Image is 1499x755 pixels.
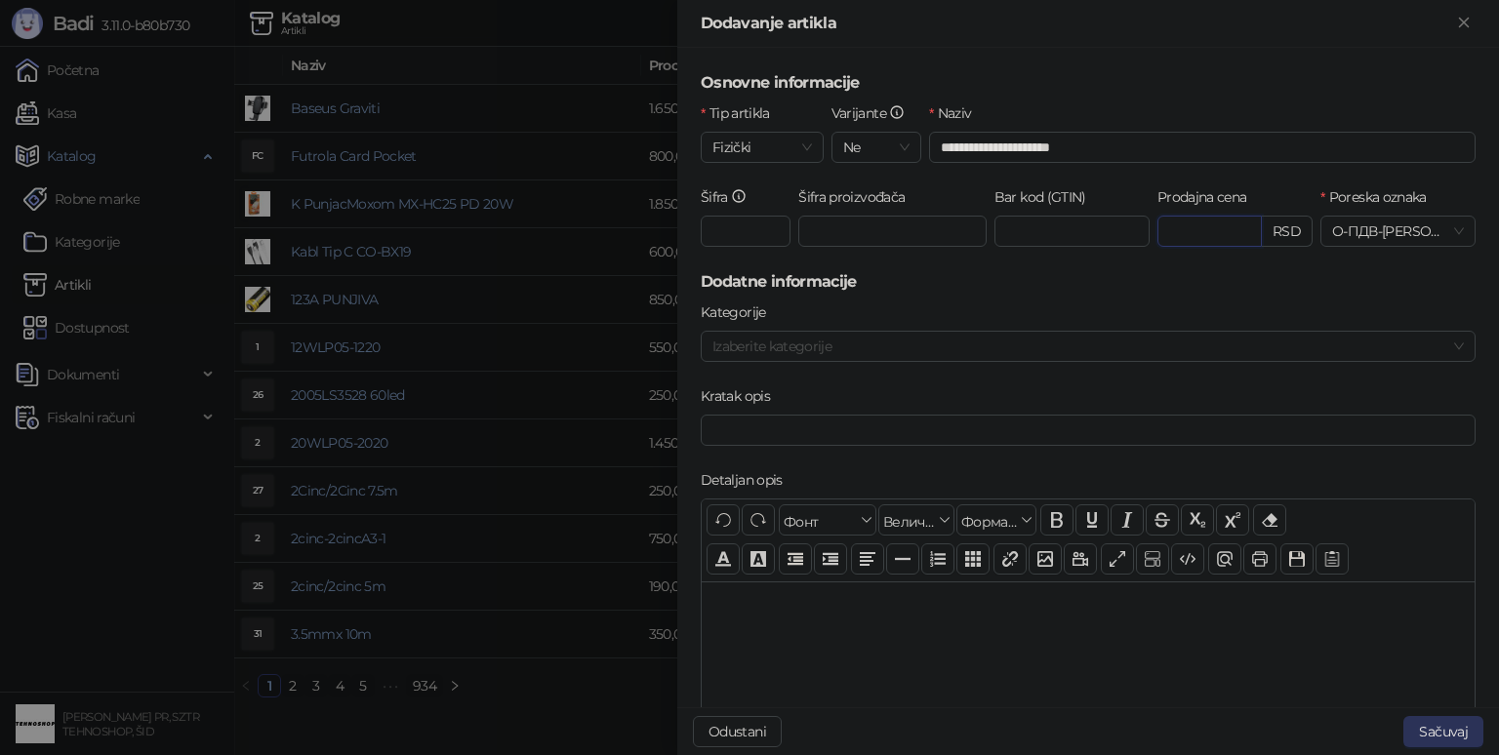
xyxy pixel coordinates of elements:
button: Поравнање [851,543,884,575]
label: Bar kod (GTIN) [994,186,1098,208]
span: Ne [843,133,910,162]
button: Odustani [693,716,782,747]
label: Poreska oznaka [1320,186,1438,208]
label: Detaljan opis [701,469,794,491]
button: Приказ преко целог екрана [1101,543,1134,575]
button: Веза [993,543,1027,575]
h5: Osnovne informacije [701,71,1476,95]
label: Šifra [701,186,759,208]
button: Понови [742,504,775,536]
button: Слика [1029,543,1062,575]
button: Подвучено [1075,504,1109,536]
button: Поврати [707,504,740,536]
div: RSD [1262,216,1313,247]
button: Приказ кода [1171,543,1204,575]
button: Формати [956,504,1036,536]
button: Листа [921,543,954,575]
button: Уклони формат [1253,504,1286,536]
button: Боја текста [707,543,740,575]
button: Sačuvaj [1403,716,1483,747]
div: Dodavanje artikla [701,12,1452,35]
label: Prodajna cena [1157,186,1259,208]
button: Подебљано [1040,504,1074,536]
input: Naziv [929,132,1476,163]
span: О-ПДВ - [PERSON_NAME] ( 20,00 %) [1332,217,1464,246]
button: Боја позадине [742,543,775,575]
label: Šifra proizvođača [798,186,917,208]
input: Bar kod (GTIN) [994,216,1150,247]
button: Прикажи блокове [1136,543,1169,575]
button: Zatvori [1452,12,1476,35]
input: Kratak opis [701,415,1476,446]
label: Varijante [831,102,917,124]
button: Штампај [1243,543,1276,575]
button: Величина [878,504,954,536]
label: Tip artikla [701,102,782,124]
label: Naziv [929,102,984,124]
button: Фонт [779,504,876,536]
button: Шаблон [1316,543,1349,575]
button: Извлачење [779,543,812,575]
span: Fizički [712,133,812,162]
button: Експонент [1216,504,1249,536]
label: Kratak opis [701,385,782,407]
button: Увлачење [814,543,847,575]
button: Прецртано [1146,504,1179,536]
label: Kategorije [701,301,778,323]
button: Хоризонтална линија [886,543,919,575]
button: Индексирано [1181,504,1214,536]
button: Искошено [1111,504,1144,536]
button: Видео [1064,543,1097,575]
button: Сачувај [1280,543,1314,575]
button: Преглед [1208,543,1241,575]
button: Табела [956,543,990,575]
h5: Dodatne informacije [701,270,1476,294]
input: Šifra proizvođača [798,216,987,247]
